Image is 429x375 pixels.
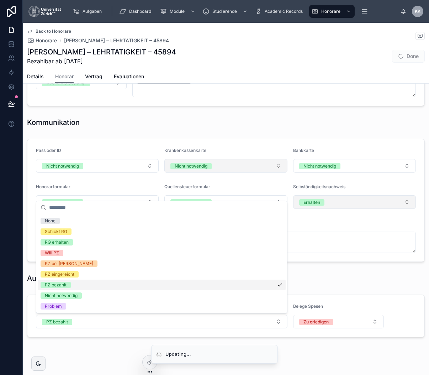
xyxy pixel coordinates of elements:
[165,351,191,358] div: Updating...
[158,5,199,18] a: Module
[85,70,102,84] a: Vertrag
[253,5,308,18] a: Academic Records
[200,5,251,18] a: Studierende
[83,9,102,14] span: Aufgaben
[303,199,320,206] div: Erhalten
[36,195,159,209] button: Select Button
[27,70,44,84] a: Details
[36,214,287,313] div: Suggestions
[45,303,62,310] div: Problem
[170,9,185,14] span: Module
[27,28,71,34] a: Back to Honorare
[36,315,287,328] button: Select Button
[164,148,206,153] span: Krankenkassenkarte
[45,218,55,224] div: None
[164,159,287,173] button: Select Button
[309,5,355,18] a: Honorare
[415,9,420,14] span: KK
[27,37,57,44] a: Honorare
[321,9,340,14] span: Honorare
[45,271,74,278] div: PZ eingereicht
[46,163,79,169] div: Nicht notwendig
[27,57,176,65] span: Bezahlbar ab [DATE]
[46,319,68,325] div: PZ bezahlt
[45,260,93,267] div: PZ bei [PERSON_NAME]
[45,250,59,256] div: Will PZ
[70,5,107,18] a: Aufgaben
[45,282,67,288] div: PZ bezahlt
[55,73,74,80] span: Honorar
[164,195,287,209] button: Select Button
[293,184,345,189] span: Selbständigkeitsnachweis
[45,239,69,245] div: RG erhalten
[212,9,237,14] span: Studierende
[117,5,156,18] a: Dashboard
[27,273,67,283] h1: Auszahlung
[36,37,57,44] span: Honorare
[46,199,79,206] div: Nicht notwendig
[85,73,102,80] span: Vertrag
[293,159,416,173] button: Select Button
[175,199,207,206] div: Nicht notwendig
[64,37,169,44] a: [PERSON_NAME] – LEHRTATIGKEIT – 45894
[55,70,74,84] a: Honorar
[36,28,71,34] span: Back to Honorare
[164,184,210,189] span: Quellensteuerformular
[27,73,44,80] span: Details
[67,4,401,19] div: scrollable content
[45,292,78,299] div: Nicht notwendig
[175,163,207,169] div: Nicht notwendig
[27,47,176,57] h1: [PERSON_NAME] – LEHRTATIGKEIT – 45894
[27,117,80,127] h1: Kommunikation
[303,163,336,169] div: Nicht notwendig
[293,315,384,328] button: Select Button
[129,9,151,14] span: Dashboard
[303,319,329,325] div: Zu erledigen
[45,228,67,235] div: Schickt RG
[114,70,144,84] a: Evaluationen
[293,148,314,153] span: Bankkarte
[36,184,70,189] span: Honorarformular
[36,148,61,153] span: Pass oder ID
[265,9,303,14] span: Academic Records
[114,73,144,80] span: Evaluationen
[36,159,159,173] button: Select Button
[28,6,61,17] img: App logo
[293,303,323,309] span: Belege Spesen
[293,195,416,209] button: Select Button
